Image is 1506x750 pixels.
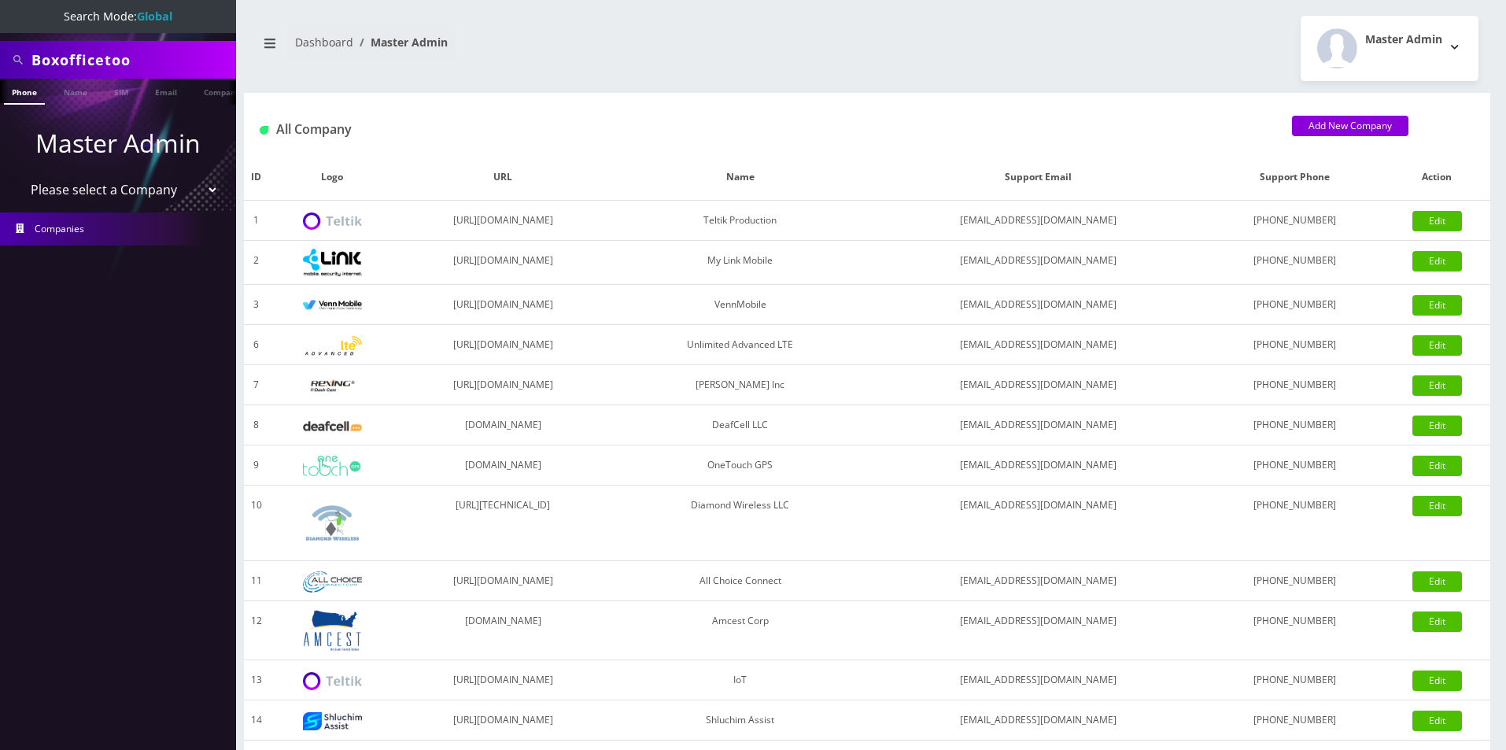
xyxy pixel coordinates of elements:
[244,201,269,241] td: 1
[610,154,870,201] th: Name
[1206,700,1383,741] td: [PHONE_NUMBER]
[244,660,269,700] td: 13
[260,126,268,135] img: All Company
[295,35,353,50] a: Dashboard
[870,660,1206,700] td: [EMAIL_ADDRESS][DOMAIN_NAME]
[870,601,1206,660] td: [EMAIL_ADDRESS][DOMAIN_NAME]
[870,445,1206,486] td: [EMAIL_ADDRESS][DOMAIN_NAME]
[870,700,1206,741] td: [EMAIL_ADDRESS][DOMAIN_NAME]
[396,285,611,325] td: [URL][DOMAIN_NAME]
[244,445,269,486] td: 9
[244,405,269,445] td: 8
[870,486,1206,561] td: [EMAIL_ADDRESS][DOMAIN_NAME]
[396,445,611,486] td: [DOMAIN_NAME]
[1206,405,1383,445] td: [PHONE_NUMBER]
[303,609,362,652] img: Amcest Corp
[610,241,870,285] td: My Link Mobile
[303,421,362,431] img: DeafCell LLC
[244,241,269,285] td: 2
[1206,486,1383,561] td: [PHONE_NUMBER]
[396,201,611,241] td: [URL][DOMAIN_NAME]
[1365,33,1442,46] h2: Master Admin
[303,212,362,231] img: Teltik Production
[244,285,269,325] td: 3
[1412,571,1462,592] a: Edit
[106,79,136,103] a: SIM
[260,122,1268,137] h1: All Company
[396,601,611,660] td: [DOMAIN_NAME]
[870,241,1206,285] td: [EMAIL_ADDRESS][DOMAIN_NAME]
[269,154,396,201] th: Logo
[1206,561,1383,601] td: [PHONE_NUMBER]
[610,405,870,445] td: DeafCell LLC
[244,325,269,365] td: 6
[610,445,870,486] td: OneTouch GPS
[1206,445,1383,486] td: [PHONE_NUMBER]
[610,365,870,405] td: [PERSON_NAME] Inc
[1412,335,1462,356] a: Edit
[396,325,611,365] td: [URL][DOMAIN_NAME]
[1206,365,1383,405] td: [PHONE_NUMBER]
[64,9,172,24] span: Search Mode:
[303,249,362,276] img: My Link Mobile
[244,601,269,660] td: 12
[1206,154,1383,201] th: Support Phone
[610,660,870,700] td: IoT
[610,486,870,561] td: Diamond Wireless LLC
[56,79,95,103] a: Name
[137,9,172,24] strong: Global
[1384,154,1490,201] th: Action
[244,365,269,405] td: 7
[1412,456,1462,476] a: Edit
[1412,711,1462,731] a: Edit
[4,79,45,105] a: Phone
[396,700,611,741] td: [URL][DOMAIN_NAME]
[353,34,448,50] li: Master Admin
[303,300,362,311] img: VennMobile
[870,201,1206,241] td: [EMAIL_ADDRESS][DOMAIN_NAME]
[244,561,269,601] td: 11
[1412,251,1462,272] a: Edit
[1206,201,1383,241] td: [PHONE_NUMBER]
[244,486,269,561] td: 10
[196,79,249,103] a: Company
[1412,671,1462,691] a: Edit
[870,154,1206,201] th: Support Email
[244,154,269,201] th: ID
[31,45,232,75] input: Search All Companies
[1412,375,1462,396] a: Edit
[303,571,362,593] img: All Choice Connect
[610,601,870,660] td: Amcest Corp
[610,561,870,601] td: All Choice Connect
[610,325,870,365] td: Unlimited Advanced LTE
[870,365,1206,405] td: [EMAIL_ADDRESS][DOMAIN_NAME]
[303,493,362,552] img: Diamond Wireless LLC
[396,561,611,601] td: [URL][DOMAIN_NAME]
[396,486,611,561] td: [URL][TECHNICAL_ID]
[1301,16,1478,81] button: Master Admin
[1206,285,1383,325] td: [PHONE_NUMBER]
[1206,601,1383,660] td: [PHONE_NUMBER]
[396,660,611,700] td: [URL][DOMAIN_NAME]
[244,700,269,741] td: 14
[870,405,1206,445] td: [EMAIL_ADDRESS][DOMAIN_NAME]
[35,222,84,235] span: Companies
[303,336,362,356] img: Unlimited Advanced LTE
[1412,211,1462,231] a: Edit
[396,241,611,285] td: [URL][DOMAIN_NAME]
[303,672,362,690] img: IoT
[396,154,611,201] th: URL
[610,700,870,741] td: Shluchim Assist
[396,405,611,445] td: [DOMAIN_NAME]
[870,285,1206,325] td: [EMAIL_ADDRESS][DOMAIN_NAME]
[396,365,611,405] td: [URL][DOMAIN_NAME]
[1412,295,1462,316] a: Edit
[870,325,1206,365] td: [EMAIL_ADDRESS][DOMAIN_NAME]
[1206,660,1383,700] td: [PHONE_NUMBER]
[1206,325,1383,365] td: [PHONE_NUMBER]
[610,201,870,241] td: Teltik Production
[870,561,1206,601] td: [EMAIL_ADDRESS][DOMAIN_NAME]
[303,712,362,730] img: Shluchim Assist
[1292,116,1408,136] a: Add New Company
[147,79,185,103] a: Email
